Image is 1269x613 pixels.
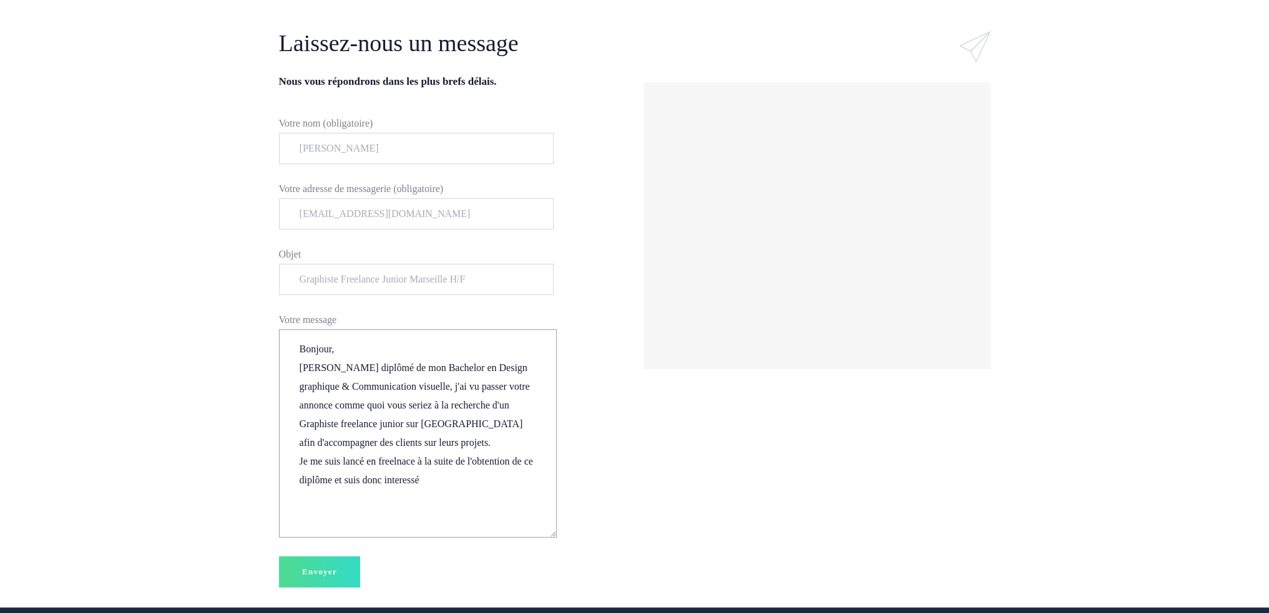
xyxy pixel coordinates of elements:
[279,245,554,307] label: Objet
[279,311,557,550] label: Votre message
[279,180,554,242] label: Votre adresse de messagerie (obligatoire)
[279,133,554,164] input: Votre nom (obligatoire)
[279,329,557,538] textarea: Votre message
[279,556,361,587] input: Envoyer
[279,264,554,295] input: Objet
[279,198,554,229] input: Votre adresse de messagerie (obligatoire)
[279,74,625,90] h6: Nous vous répondrons dans les plus brefs délais.
[279,27,625,60] h2: Laissez-nous un message
[279,114,554,176] label: Votre nom (obligatoire)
